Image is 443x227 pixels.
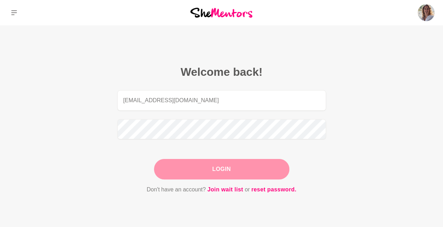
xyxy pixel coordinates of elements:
h2: Welcome back! [117,65,326,79]
input: Email address [117,90,326,111]
img: She Mentors Logo [190,8,252,17]
img: Rafa Tadielo [418,4,435,21]
a: reset password. [251,185,296,194]
a: Join wait list [207,185,243,194]
p: Don't have an account? or [117,185,326,194]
